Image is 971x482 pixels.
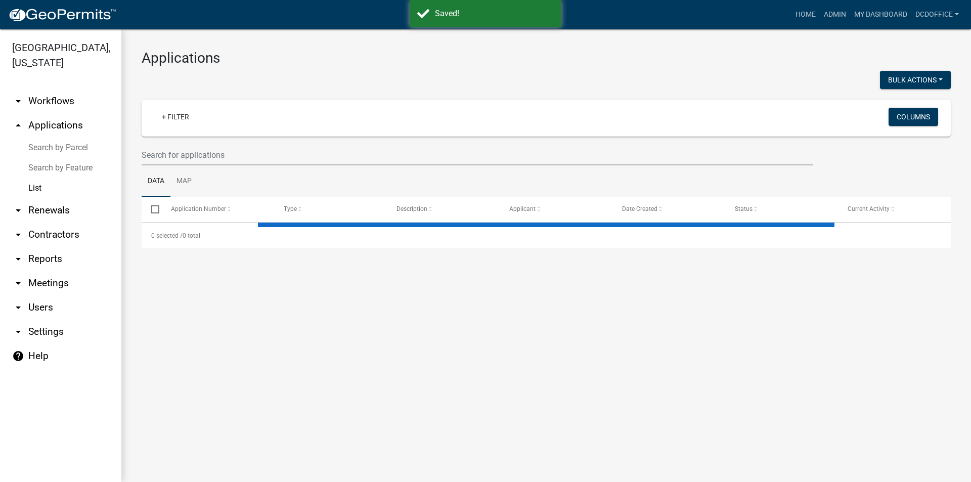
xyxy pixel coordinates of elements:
[396,205,427,212] span: Description
[387,197,500,222] datatable-header-cell: Description
[791,5,820,24] a: Home
[12,277,24,289] i: arrow_drop_down
[151,232,183,239] span: 0 selected /
[12,229,24,241] i: arrow_drop_down
[161,197,274,222] datatable-header-cell: Application Number
[171,205,226,212] span: Application Number
[12,326,24,338] i: arrow_drop_down
[12,119,24,132] i: arrow_drop_up
[284,205,297,212] span: Type
[838,197,951,222] datatable-header-cell: Current Activity
[142,165,170,198] a: Data
[12,95,24,107] i: arrow_drop_down
[612,197,725,222] datatable-header-cell: Date Created
[735,205,753,212] span: Status
[274,197,386,222] datatable-header-cell: Type
[889,108,938,126] button: Columns
[911,5,963,24] a: DCDOffice
[170,165,198,198] a: Map
[142,197,161,222] datatable-header-cell: Select
[509,205,536,212] span: Applicant
[12,204,24,216] i: arrow_drop_down
[848,205,890,212] span: Current Activity
[142,145,813,165] input: Search for applications
[725,197,838,222] datatable-header-cell: Status
[880,71,951,89] button: Bulk Actions
[12,350,24,362] i: help
[500,197,612,222] datatable-header-cell: Applicant
[142,223,951,248] div: 0 total
[12,253,24,265] i: arrow_drop_down
[142,50,951,67] h3: Applications
[622,205,657,212] span: Date Created
[435,8,554,20] div: Saved!
[820,5,850,24] a: Admin
[850,5,911,24] a: My Dashboard
[12,301,24,314] i: arrow_drop_down
[154,108,197,126] a: + Filter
